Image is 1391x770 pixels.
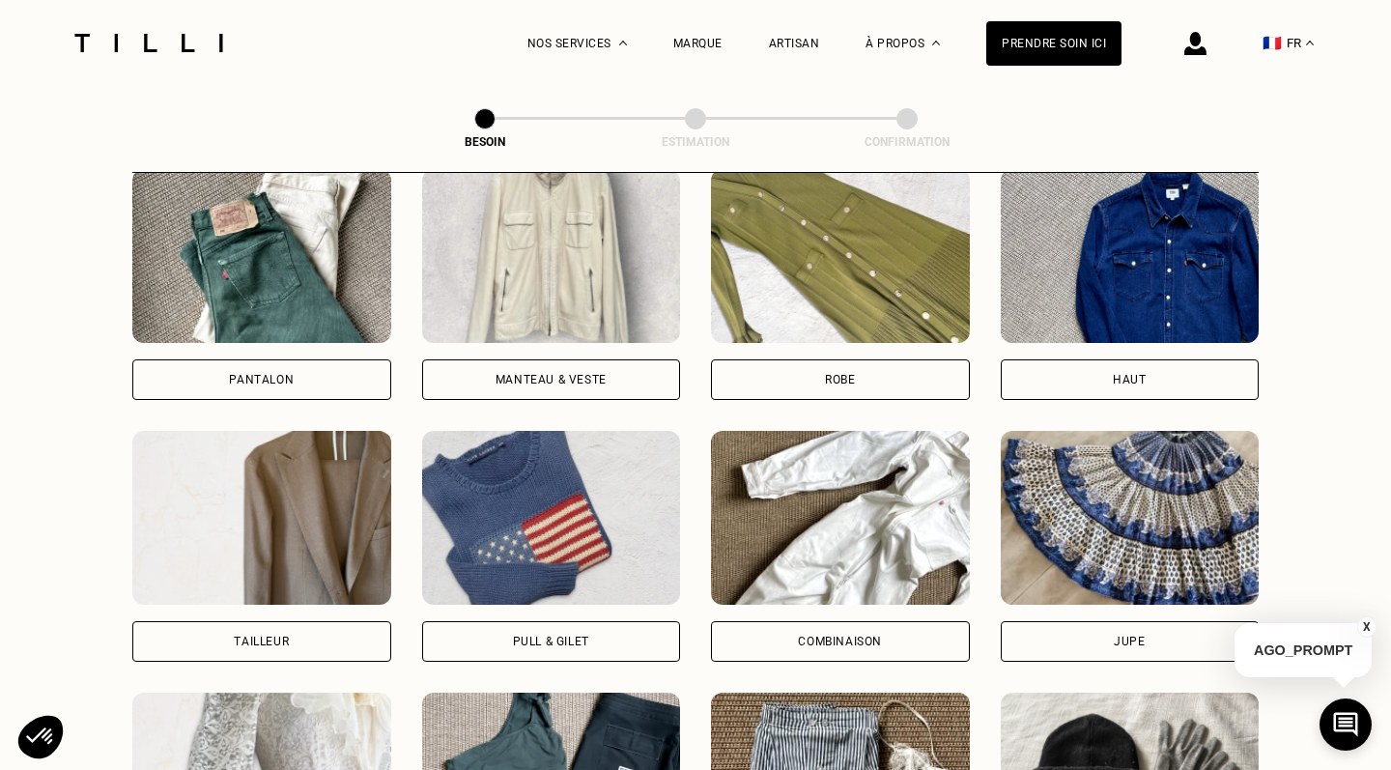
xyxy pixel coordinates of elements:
[798,636,882,647] div: Combinaison
[422,431,681,605] img: Tilli retouche votre Pull & gilet
[1001,431,1260,605] img: Tilli retouche votre Jupe
[234,636,289,647] div: Tailleur
[599,135,792,149] div: Estimation
[1357,616,1377,638] button: X
[986,21,1121,66] a: Prendre soin ici
[1001,169,1260,343] img: Tilli retouche votre Haut
[388,135,582,149] div: Besoin
[422,169,681,343] img: Tilli retouche votre Manteau & Veste
[932,41,940,45] img: Menu déroulant à propos
[132,169,391,343] img: Tilli retouche votre Pantalon
[496,374,607,385] div: Manteau & Veste
[513,636,589,647] div: Pull & gilet
[1113,374,1146,385] div: Haut
[673,37,723,50] a: Marque
[1306,41,1314,45] img: menu déroulant
[229,374,294,385] div: Pantalon
[711,431,970,605] img: Tilli retouche votre Combinaison
[769,37,820,50] a: Artisan
[1235,623,1372,677] p: AGO_PROMPT
[825,374,855,385] div: Robe
[711,169,970,343] img: Tilli retouche votre Robe
[1114,636,1145,647] div: Jupe
[619,41,627,45] img: Menu déroulant
[132,431,391,605] img: Tilli retouche votre Tailleur
[1263,34,1282,52] span: 🇫🇷
[1184,32,1206,55] img: icône connexion
[68,34,230,52] img: Logo du service de couturière Tilli
[810,135,1004,149] div: Confirmation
